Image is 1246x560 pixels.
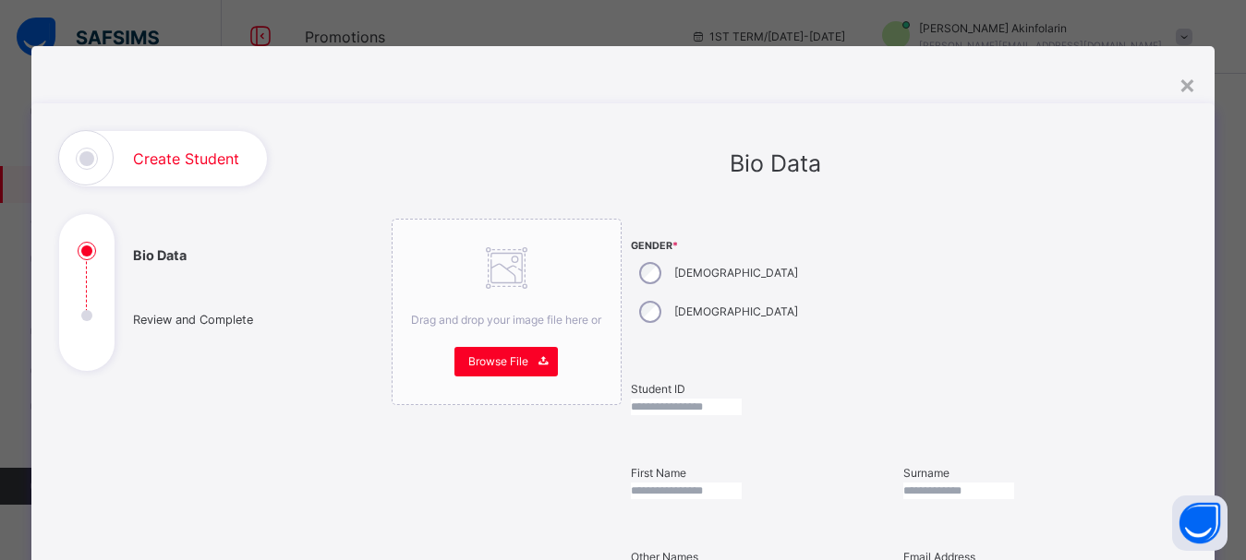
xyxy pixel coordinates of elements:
label: Student ID [631,382,685,396]
label: Surname [903,466,950,480]
span: Drag and drop your image file here or [411,313,601,327]
div: × [1179,65,1196,103]
button: Open asap [1172,495,1228,551]
label: [DEMOGRAPHIC_DATA] [674,304,798,320]
label: First Name [631,466,686,480]
div: Drag and drop your image file here orBrowse File [392,219,622,405]
span: Browse File [468,353,528,370]
span: Gender [631,239,894,254]
label: [DEMOGRAPHIC_DATA] [674,265,798,281]
span: Bio Data [730,149,821,177]
h1: Create Student [133,151,239,166]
